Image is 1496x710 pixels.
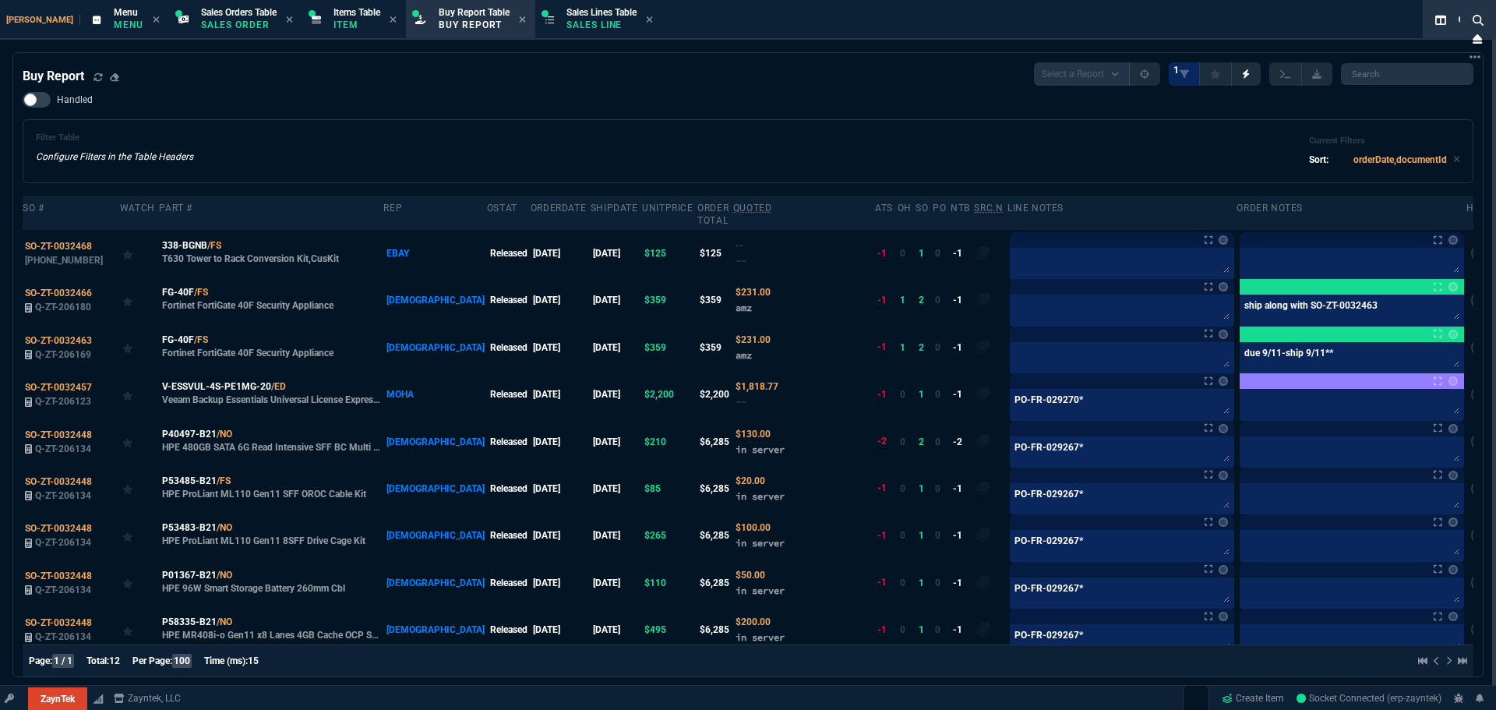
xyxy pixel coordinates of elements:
[591,277,642,323] td: [DATE]
[935,342,940,353] span: 0
[383,559,486,606] td: [DEMOGRAPHIC_DATA]
[951,512,974,559] td: -1
[162,615,217,629] span: P58335-B21
[697,371,733,418] td: $2,200
[1353,154,1447,165] code: orderDate,documentId
[201,7,277,18] span: Sales Orders Table
[1297,693,1441,704] span: Socket Connected (erp-zayntek)
[591,465,642,512] td: [DATE]
[697,606,733,653] td: $6,285
[487,371,531,418] td: Released
[159,371,383,418] td: Veeam Backup Essentials Universal License Express migration subscription license (1 year)
[109,655,120,666] span: 12
[951,606,974,653] td: -1
[383,418,486,465] td: [DEMOGRAPHIC_DATA]
[286,14,293,26] nx-icon: Close Tab
[159,324,383,371] td: Fortinet FortiGate 40F Security Appliance
[877,528,887,543] div: -1
[898,202,912,214] div: OH
[736,537,785,549] span: in server
[935,530,940,541] span: 0
[1007,202,1064,214] div: Line Notes
[935,436,940,447] span: 0
[25,255,103,266] span: [PHONE_NUMBER]
[531,606,591,653] td: [DATE]
[487,418,531,465] td: Released
[916,230,933,277] td: 1
[248,655,259,666] span: 15
[531,465,591,512] td: [DATE]
[916,606,933,653] td: 1
[974,203,1003,214] abbr: Quote Sourcing Notes
[900,389,905,400] span: 0
[487,606,531,653] td: Released
[35,631,91,642] span: Q-ZT-206134
[162,299,333,312] p: Fortinet FortiGate 40F Security Appliance
[383,277,486,323] td: [DEMOGRAPHIC_DATA]
[1173,64,1179,76] span: 1
[52,654,74,668] span: 1 / 1
[23,67,84,86] h4: Buy Report
[916,559,933,606] td: 1
[697,512,733,559] td: $6,285
[36,132,193,143] h6: Filter Table
[487,202,517,214] div: oStat
[531,277,591,323] td: [DATE]
[736,443,785,455] span: in server
[217,427,232,441] a: /NO
[951,418,974,465] td: -2
[531,230,591,277] td: [DATE]
[531,202,586,214] div: OrderDate
[591,324,642,371] td: [DATE]
[1341,63,1473,85] input: Search
[566,19,637,31] p: Sales Line
[162,333,194,347] span: FG-40F
[487,512,531,559] td: Released
[86,655,109,666] span: Total:
[916,465,933,512] td: 1
[439,19,510,31] p: Buy Report
[333,7,380,18] span: Items Table
[642,371,697,418] td: $2,200
[25,241,92,252] span: SO-ZT-0032468
[159,465,383,512] td: HPE ProLiant ML110 Gen11 SFF OROC Cable Kit
[642,202,693,214] div: unitPrice
[591,418,642,465] td: [DATE]
[697,324,733,371] td: $359
[1309,136,1460,147] h6: Current Filters
[736,616,771,627] span: Quoted Cost
[736,522,771,533] span: Quoted Cost
[35,396,91,407] span: Q-ZT-206123
[900,624,905,635] span: 0
[390,14,397,26] nx-icon: Close Tab
[642,230,697,277] td: $125
[217,615,232,629] a: /NO
[159,418,383,465] td: HPE 480GB SATA 6G Read Intensive SFF BC Multi Vendor SSD
[1429,11,1452,30] nx-icon: Split Panels
[162,380,271,394] span: V-ESSVUL-4S-PE1MG-20
[109,691,185,705] a: msbcCompanyName
[487,230,531,277] td: Released
[900,248,905,259] span: 0
[935,389,940,400] span: 0
[951,230,974,277] td: -1
[159,559,383,606] td: HPE 96W Smart Storage Battery 260mm Cbl
[383,465,486,512] td: [DEMOGRAPHIC_DATA]
[114,7,138,18] span: Menu
[217,568,232,582] a: /NO
[162,488,366,500] p: HPE ProLiant ML110 Gen11 SFF OROC Cable Kit
[916,277,933,323] td: 2
[383,606,486,653] td: [DEMOGRAPHIC_DATA]
[877,623,887,638] div: -1
[25,288,92,298] span: SO-ZT-0032466
[591,230,642,277] td: [DATE]
[951,202,970,214] div: NTB
[900,530,905,541] span: 0
[697,559,733,606] td: $6,285
[697,418,733,465] td: $6,285
[877,340,887,355] div: -1
[1237,202,1303,214] div: Order Notes
[900,578,905,588] span: 0
[736,287,771,298] span: Quoted Cost
[591,559,642,606] td: [DATE]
